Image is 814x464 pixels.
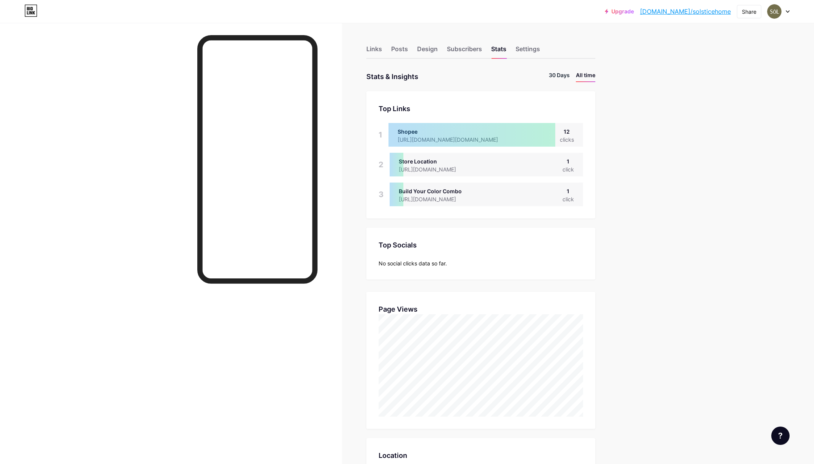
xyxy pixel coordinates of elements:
[417,44,438,58] div: Design
[391,44,408,58] div: Posts
[605,8,634,15] a: Upgrade
[447,44,482,58] div: Subscribers
[379,450,583,461] div: Location
[379,240,583,250] div: Top Socials
[399,157,468,165] div: Store Location
[491,44,506,58] div: Stats
[379,259,583,267] div: No social clicks data so far.
[767,4,782,19] img: Patipol Jongkirkkiat
[379,153,384,176] div: 2
[563,157,574,165] div: 1
[379,123,382,147] div: 1
[516,44,540,58] div: Settings
[640,7,731,16] a: [DOMAIN_NAME]/solsticehome
[399,195,468,203] div: [URL][DOMAIN_NAME]
[563,165,574,173] div: click
[366,44,382,58] div: Links
[379,304,583,314] div: Page Views
[399,165,468,173] div: [URL][DOMAIN_NAME]
[366,71,418,82] div: Stats & Insights
[576,71,595,82] li: All time
[563,195,574,203] div: click
[399,187,468,195] div: Build Your Color Combo
[560,136,574,144] div: clicks
[379,183,384,206] div: 3
[742,8,756,16] div: Share
[560,128,574,136] div: 12
[549,71,570,82] li: 30 Days
[379,103,583,114] div: Top Links
[563,187,574,195] div: 1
